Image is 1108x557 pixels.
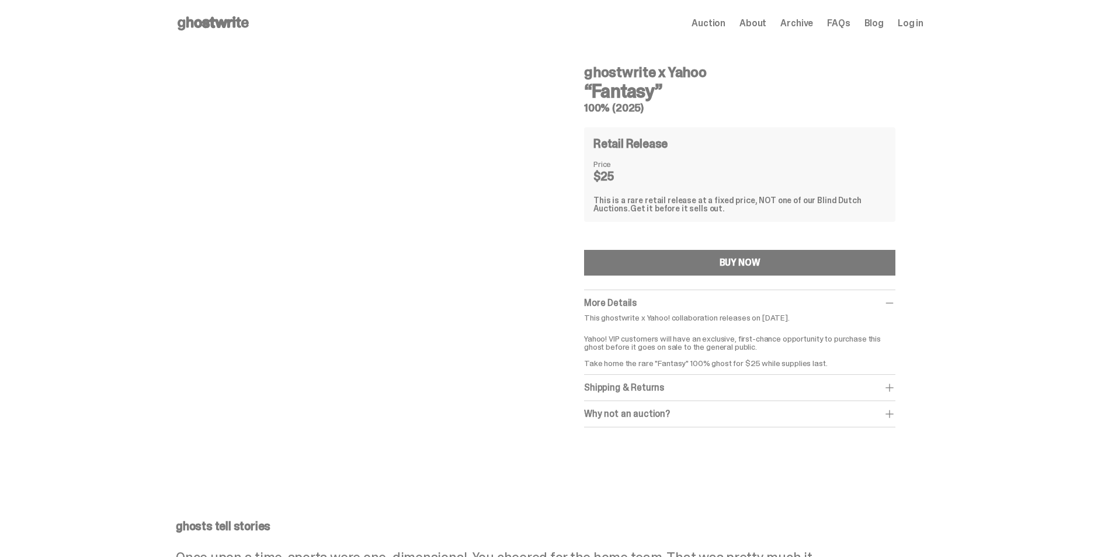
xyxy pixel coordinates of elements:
h4: ghostwrite x Yahoo [584,65,895,79]
dd: $25 [593,170,652,182]
div: This is a rare retail release at a fixed price, NOT one of our Blind Dutch Auctions. [593,196,886,213]
button: BUY NOW [584,250,895,276]
div: Shipping & Returns [584,382,895,394]
a: Archive [780,19,813,28]
span: More Details [584,297,637,309]
h3: “Fantasy” [584,82,895,100]
p: ghosts tell stories [176,520,923,532]
div: Why not an auction? [584,408,895,420]
h4: Retail Release [593,138,668,149]
p: This ghostwrite x Yahoo! collaboration releases on [DATE]. [584,314,895,322]
a: FAQs [827,19,850,28]
a: Blog [864,19,884,28]
a: Log in [898,19,923,28]
a: Auction [692,19,725,28]
h5: 100% (2025) [584,103,895,113]
span: Get it before it sells out. [630,203,725,214]
div: BUY NOW [720,258,760,267]
p: Yahoo! VIP customers will have an exclusive, first-chance opportunity to purchase this ghost befo... [584,326,895,367]
a: About [739,19,766,28]
dt: Price [593,160,652,168]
